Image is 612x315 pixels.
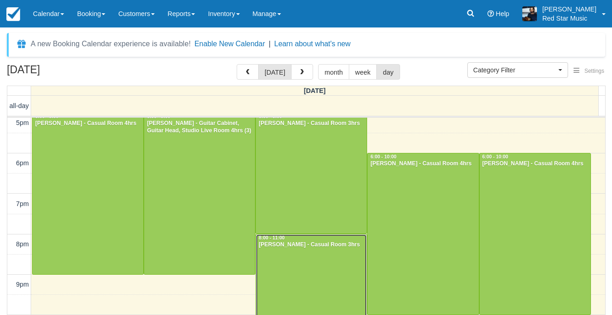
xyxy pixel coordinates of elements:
p: [PERSON_NAME] [542,5,596,14]
a: 5:00 - 9:00[PERSON_NAME] - Guitar Cabinet, Guitar Head, Studio Live Room 4hrs (3) [144,113,255,275]
span: 8:00 - 11:00 [259,235,285,240]
button: Category Filter [467,62,568,78]
div: [PERSON_NAME] - Casual Room 3hrs [258,241,364,249]
span: Category Filter [473,65,556,75]
span: 7pm [16,200,29,207]
span: 5pm [16,119,29,126]
button: [DATE] [258,64,292,80]
button: Enable New Calendar [195,39,265,49]
button: week [349,64,377,80]
a: 5:00 - 8:00[PERSON_NAME] - Casual Room 3hrs [255,113,367,234]
span: 8pm [16,240,29,248]
div: [PERSON_NAME] - Casual Room 4hrs [482,160,588,168]
span: | [269,40,271,48]
h2: [DATE] [7,64,123,81]
button: month [318,64,349,80]
span: all-day [10,102,29,109]
a: 5:00 - 9:00[PERSON_NAME] - Casual Room 4hrs [32,113,144,275]
p: Red Star Music [542,14,596,23]
div: [PERSON_NAME] - Guitar Cabinet, Guitar Head, Studio Live Room 4hrs (3) [146,120,253,135]
div: [PERSON_NAME] - Casual Room 3hrs [258,120,364,127]
span: 9pm [16,281,29,288]
a: 6:00 - 10:00[PERSON_NAME] - Casual Room 4hrs [479,153,591,315]
span: 6:00 - 10:00 [482,154,509,159]
a: 6:00 - 10:00[PERSON_NAME] - Casual Room 4hrs [367,153,479,315]
a: Learn about what's new [274,40,351,48]
div: A new Booking Calendar experience is available! [31,38,191,49]
button: day [376,64,400,80]
span: 6:00 - 10:00 [370,154,396,159]
button: Settings [568,65,610,78]
span: 6pm [16,159,29,167]
span: [DATE] [304,87,326,94]
div: [PERSON_NAME] - Casual Room 4hrs [35,120,141,127]
span: Help [496,10,509,17]
i: Help [487,11,494,17]
img: A1 [522,6,537,21]
span: Settings [585,68,604,74]
img: checkfront-main-nav-mini-logo.png [6,7,20,21]
div: [PERSON_NAME] - Casual Room 4hrs [370,160,476,168]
